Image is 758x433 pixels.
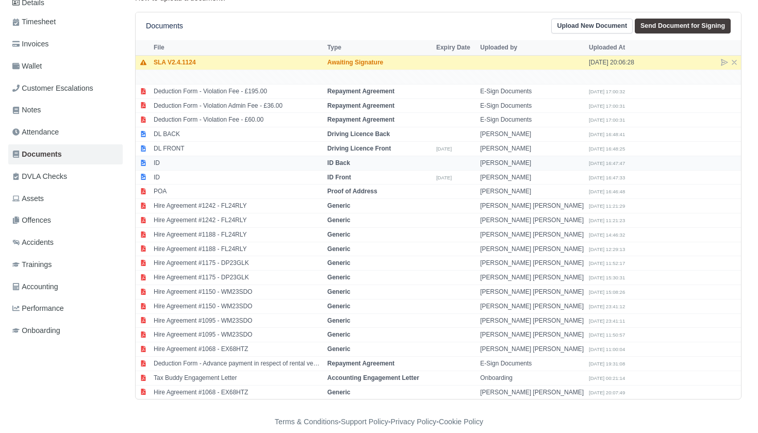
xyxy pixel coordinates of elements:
[391,418,437,426] a: Privacy Policy
[477,342,586,357] td: [PERSON_NAME] [PERSON_NAME]
[477,142,586,156] td: [PERSON_NAME]
[275,418,338,426] a: Terms & Conditions
[151,84,325,98] td: Deduction Form - Violation Fee - £195.00
[8,321,123,341] a: Onboarding
[589,304,625,309] small: [DATE] 23:41:12
[589,332,625,338] small: [DATE] 11:50:57
[477,156,586,170] td: [PERSON_NAME]
[151,328,325,342] td: Hire Agreement #1095 - WM23SDO
[327,231,351,238] strong: Generic
[151,313,325,328] td: Hire Agreement #1095 - WM23SDO
[8,12,123,32] a: Timesheet
[635,19,731,34] a: Send Document for Signing
[85,416,673,428] div: - - -
[477,313,586,328] td: [PERSON_NAME] [PERSON_NAME]
[12,303,64,314] span: Performance
[8,78,123,98] a: Customer Escalations
[589,361,625,367] small: [DATE] 19:31:08
[327,317,351,324] strong: Generic
[151,227,325,242] td: Hire Agreement #1188 - FL24RLY
[477,242,586,256] td: [PERSON_NAME] [PERSON_NAME]
[151,98,325,113] td: Deduction Form - Violation Admin Fee - £36.00
[8,34,123,54] a: Invoices
[586,40,664,56] th: Uploaded At
[12,193,44,205] span: Assets
[12,60,42,72] span: Wallet
[151,185,325,199] td: POA
[12,214,51,226] span: Offences
[327,274,351,281] strong: Generic
[8,232,123,253] a: Accidents
[589,375,625,381] small: [DATE] 00:21:14
[327,345,351,353] strong: Generic
[151,299,325,313] td: Hire Agreement #1150 - WM23SDO
[151,199,325,213] td: Hire Agreement #1242 - FL24RLY
[151,156,325,170] td: ID
[439,418,483,426] a: Cookie Policy
[477,385,586,399] td: [PERSON_NAME] [PERSON_NAME]
[551,19,633,34] a: Upload New Document
[12,16,56,28] span: Timesheet
[327,303,351,310] strong: Generic
[327,188,377,195] strong: Proof of Address
[8,210,123,230] a: Offences
[327,202,351,209] strong: Generic
[477,113,586,127] td: E-Sign Documents
[589,246,625,252] small: [DATE] 12:29:13
[12,38,48,50] span: Invoices
[327,159,350,166] strong: ID Back
[477,84,586,98] td: E-Sign Documents
[327,288,351,295] strong: Generic
[327,331,351,338] strong: Generic
[8,277,123,297] a: Accounting
[589,218,625,223] small: [DATE] 11:21:23
[589,189,625,194] small: [DATE] 16:46:48
[325,56,434,70] td: Awaiting Signature
[477,256,586,271] td: [PERSON_NAME] [PERSON_NAME]
[589,260,625,266] small: [DATE] 11:52:17
[477,328,586,342] td: [PERSON_NAME] [PERSON_NAME]
[151,356,325,371] td: Deduction Form - Advance payment in respect of rental vehicle deposit - £500.00
[12,325,60,337] span: Onboarding
[477,213,586,228] td: [PERSON_NAME] [PERSON_NAME]
[477,356,586,371] td: E-Sign Documents
[586,56,664,70] td: [DATE] 20:06:28
[8,100,123,120] a: Notes
[8,298,123,319] a: Performance
[8,56,123,76] a: Wallet
[146,22,183,30] h6: Documents
[477,170,586,185] td: [PERSON_NAME]
[327,389,351,396] strong: Generic
[327,174,351,181] strong: ID Front
[327,116,394,123] strong: Repayment Agreement
[327,216,351,224] strong: Generic
[341,418,388,426] a: Support Policy
[12,82,93,94] span: Customer Escalations
[327,88,394,95] strong: Repayment Agreement
[589,146,625,152] small: [DATE] 16:48:25
[12,259,52,271] span: Trainings
[151,271,325,285] td: Hire Agreement #1175 - DP23GLK
[477,371,586,385] td: Onboarding
[8,166,123,187] a: DVLA Checks
[477,98,586,113] td: E-Sign Documents
[706,384,758,433] iframe: Chat Widget
[477,127,586,142] td: [PERSON_NAME]
[8,255,123,275] a: Trainings
[327,245,351,253] strong: Generic
[12,171,67,182] span: DVLA Checks
[12,126,59,138] span: Attendance
[434,40,477,56] th: Expiry Date
[436,146,452,152] small: [DATE]
[151,242,325,256] td: Hire Agreement #1188 - FL24RLY
[12,104,41,116] span: Notes
[327,102,394,109] strong: Repayment Agreement
[327,145,391,152] strong: Driving Licence Front
[151,256,325,271] td: Hire Agreement #1175 - DP23GLK
[589,346,625,352] small: [DATE] 11:00:04
[477,285,586,299] td: [PERSON_NAME] [PERSON_NAME]
[151,113,325,127] td: Deduction Form - Violation Fee - £60.00
[327,130,390,138] strong: Driving Licence Back
[477,227,586,242] td: [PERSON_NAME] [PERSON_NAME]
[8,144,123,164] a: Documents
